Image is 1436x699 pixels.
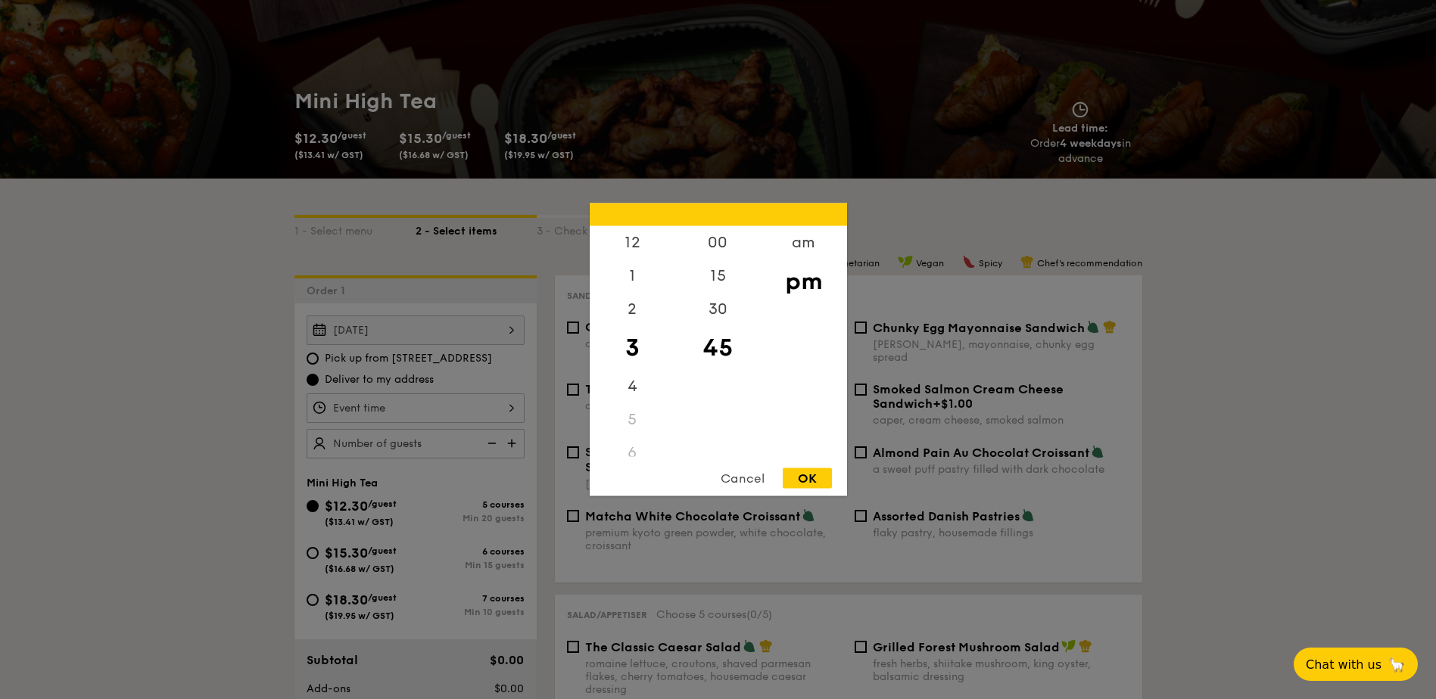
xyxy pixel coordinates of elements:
[590,259,675,293] div: 1
[1388,656,1406,673] span: 🦙
[675,293,761,326] div: 30
[1294,648,1418,681] button: Chat with us🦙
[675,326,761,370] div: 45
[590,326,675,370] div: 3
[590,293,675,326] div: 2
[590,436,675,470] div: 6
[706,468,780,489] div: Cancel
[1306,657,1381,672] span: Chat with us
[675,259,761,293] div: 15
[761,226,846,259] div: am
[590,226,675,259] div: 12
[590,403,675,436] div: 5
[675,226,761,259] div: 00
[783,468,832,489] div: OK
[590,370,675,403] div: 4
[761,259,846,303] div: pm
